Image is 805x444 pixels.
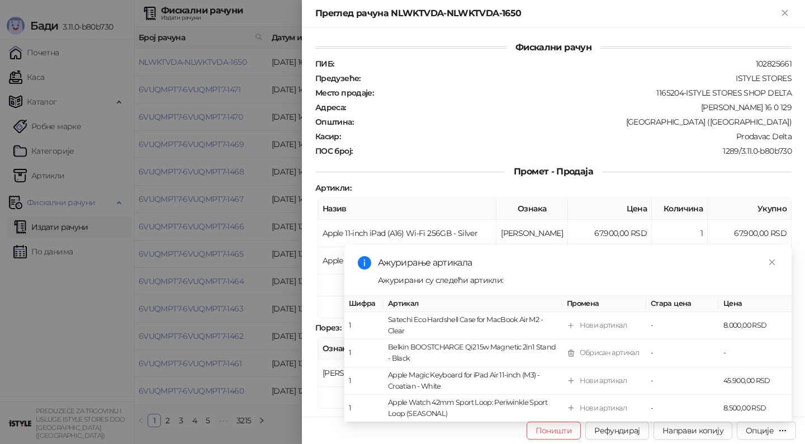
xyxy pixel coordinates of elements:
td: - [646,395,719,422]
td: [PERSON_NAME] [496,220,568,247]
div: Обрисан артикал [580,347,639,358]
td: 1 [652,220,708,247]
td: 8.000,00 RSD [719,312,792,339]
strong: Предузеће : [315,73,361,83]
span: Промет - Продаја [505,166,602,177]
button: Рефундирај [585,422,649,440]
button: Поништи [527,422,581,440]
button: Опције [737,422,796,440]
td: Belkin BOOSTCHARGE Qi2 15w Magnetic 2in1 Stand - Black [383,339,562,367]
td: 8.500,00 RSD [719,395,792,422]
td: - [719,339,792,367]
td: - [646,312,719,339]
td: [PERSON_NAME] [318,360,390,387]
td: Apple Magic Keyboard for iPad Air 11-inch (M3) - Croatian - White [383,367,562,395]
th: Укупно [708,198,792,220]
td: Apple Pencil (USB-C) [318,247,496,275]
div: Нови артикал [580,375,627,386]
div: [GEOGRAPHIC_DATA] ([GEOGRAPHIC_DATA]) [354,117,793,127]
strong: Општина : [315,117,353,127]
div: Ажурирање артикала [378,256,778,270]
button: Close [778,7,792,20]
th: Промена [562,296,646,312]
td: 1 [344,395,383,422]
div: Нови артикал [580,403,627,414]
span: Направи копију [662,426,723,436]
div: 1165204-ISTYLE STORES SHOP DELTA [375,88,793,98]
td: 1 [344,339,383,367]
div: [PERSON_NAME] 16 0 129 [347,102,793,112]
td: Apple Watch 42mm Sport Loop: Periwinkle Sport Loop (SEASONAL) [383,395,562,422]
th: Стара цена [646,296,719,312]
td: - [646,367,719,395]
td: 1 [344,367,383,395]
td: 45.900,00 RSD [719,367,792,395]
strong: Адреса : [315,102,346,112]
td: 1 [344,312,383,339]
td: 67.900,00 RSD [708,220,792,247]
td: 67.900,00 RSD [568,220,652,247]
td: Satechi Eco Hardshell Case for MacBook Air M2 - Clear [383,312,562,339]
button: Направи копију [654,422,732,440]
span: info-circle [358,256,371,270]
strong: Артикли : [315,183,351,193]
div: 102825661 [335,59,793,69]
th: Количина [652,198,708,220]
div: Prodavac Delta [342,131,793,141]
th: Ознака [496,198,568,220]
td: - [646,339,719,367]
th: Цена [568,198,652,220]
div: 1289/3.11.0-b80b730 [353,146,793,156]
strong: ПОС број : [315,146,352,156]
div: Опције [746,426,774,436]
strong: Место продаје : [315,88,373,98]
strong: ПИБ : [315,59,334,69]
th: Назив [318,198,496,220]
div: Нови артикал [580,320,627,331]
span: close [768,258,776,266]
th: Ознака [318,338,390,360]
td: Apple 11-inch iPad (A16) Wi-Fi 256GB - Silver [318,220,496,247]
div: Ажурирани су следећи артикли: [378,274,778,286]
th: Цена [719,296,792,312]
th: Артикал [383,296,562,312]
span: Фискални рачун [506,42,600,53]
div: Преглед рачуна NLWKTVDA-NLWKTVDA-1650 [315,7,778,20]
div: ISTYLE STORES [362,73,793,83]
a: Close [766,256,778,268]
strong: Касир : [315,131,340,141]
strong: Порез : [315,323,341,333]
th: Шифра [344,296,383,312]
